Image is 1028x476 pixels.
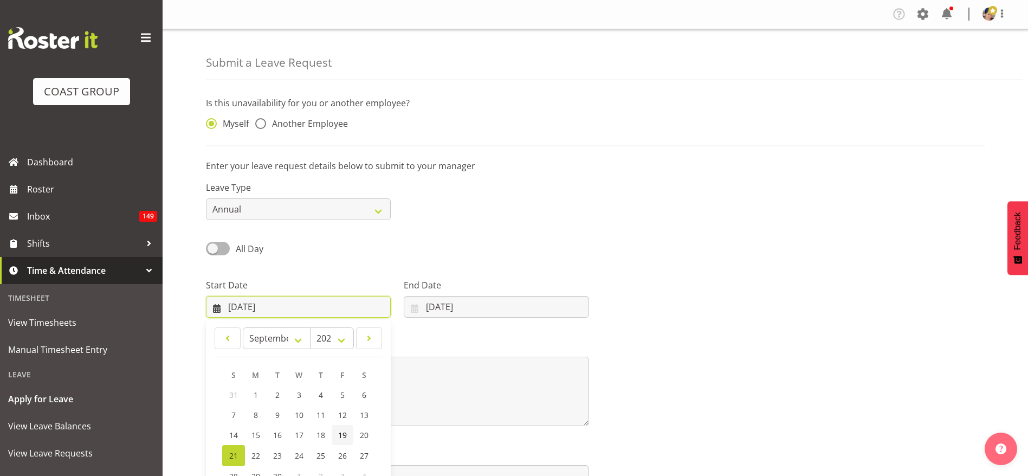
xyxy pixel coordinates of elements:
[217,118,249,129] span: Myself
[8,445,154,461] span: View Leave Requests
[404,296,589,318] input: Click to select...
[362,370,366,380] span: S
[8,391,154,407] span: Apply for Leave
[288,405,310,425] a: 10
[288,445,310,466] a: 24
[295,370,302,380] span: W
[295,410,303,420] span: 10
[206,56,332,69] h4: Submit a Leave Request
[273,430,282,440] span: 16
[360,430,368,440] span: 20
[245,405,267,425] a: 8
[3,440,160,467] a: View Leave Requests
[288,385,310,405] a: 3
[275,370,280,380] span: T
[316,430,325,440] span: 18
[3,287,160,309] div: Timesheet
[206,296,391,318] input: Click to select...
[245,445,267,466] a: 22
[353,425,375,445] a: 20
[295,451,303,461] span: 24
[3,336,160,363] a: Manual Timesheet Entry
[27,235,141,252] span: Shifts
[275,390,280,400] span: 2
[340,390,345,400] span: 5
[3,385,160,413] a: Apply for Leave
[254,390,258,400] span: 1
[8,314,154,331] span: View Timesheets
[295,430,303,440] span: 17
[8,418,154,434] span: View Leave Balances
[310,385,332,405] a: 4
[206,181,391,194] label: Leave Type
[3,309,160,336] a: View Timesheets
[360,410,368,420] span: 13
[3,413,160,440] a: View Leave Balances
[338,410,347,420] span: 12
[206,159,985,172] p: Enter your leave request details below to submit to your manager
[251,430,260,440] span: 15
[332,405,353,425] a: 12
[338,451,347,461] span: 26
[229,430,238,440] span: 14
[252,370,259,380] span: M
[236,243,263,255] span: All Day
[27,181,157,197] span: Roster
[206,448,589,461] label: Attachment
[316,451,325,461] span: 25
[27,262,141,279] span: Time & Attendance
[206,97,985,110] p: Is this unavailability for you or another employee?
[360,451,368,461] span: 27
[310,405,332,425] a: 11
[222,445,245,466] a: 21
[297,390,301,400] span: 3
[404,279,589,292] label: End Date
[310,445,332,466] a: 25
[267,385,288,405] a: 2
[319,370,323,380] span: T
[275,410,280,420] span: 9
[273,451,282,461] span: 23
[316,410,325,420] span: 11
[206,339,589,352] label: Message*
[353,405,375,425] a: 13
[139,211,157,222] span: 149
[245,425,267,445] a: 15
[288,425,310,445] a: 17
[319,390,323,400] span: 4
[3,363,160,385] div: Leave
[27,208,139,224] span: Inbox
[362,390,366,400] span: 6
[310,425,332,445] a: 18
[27,154,157,170] span: Dashboard
[266,118,348,129] span: Another Employee
[338,430,347,440] span: 19
[332,385,353,405] a: 5
[267,425,288,445] a: 16
[982,8,995,21] img: nicola-ransome074dfacac28780df25dcaf637c6ea5be.png
[8,27,98,49] img: Rosterit website logo
[332,425,353,445] a: 19
[340,370,344,380] span: F
[332,445,353,466] a: 26
[231,410,236,420] span: 7
[231,370,236,380] span: S
[353,445,375,466] a: 27
[995,443,1006,454] img: help-xxl-2.png
[1007,201,1028,275] button: Feedback - Show survey
[1013,212,1023,250] span: Feedback
[222,405,245,425] a: 7
[8,342,154,358] span: Manual Timesheet Entry
[267,405,288,425] a: 9
[222,425,245,445] a: 14
[251,451,260,461] span: 22
[254,410,258,420] span: 8
[229,451,238,461] span: 21
[229,390,238,400] span: 31
[44,83,119,100] div: COAST GROUP
[267,445,288,466] a: 23
[245,385,267,405] a: 1
[353,385,375,405] a: 6
[206,279,391,292] label: Start Date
